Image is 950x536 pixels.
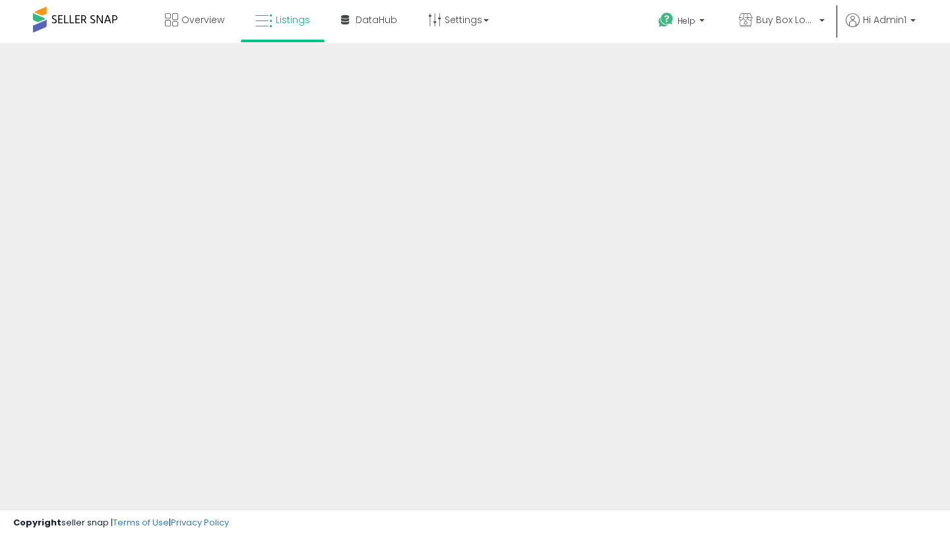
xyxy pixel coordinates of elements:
a: Terms of Use [113,516,169,529]
span: Help [678,15,695,26]
a: Hi Admin1 [846,13,916,43]
i: Get Help [658,12,674,28]
span: Overview [181,13,224,26]
span: Listings [276,13,310,26]
span: DataHub [356,13,397,26]
strong: Copyright [13,516,61,529]
span: Buy Box Logistics [756,13,815,26]
a: Privacy Policy [171,516,229,529]
div: seller snap | | [13,517,229,529]
a: Help [648,2,718,43]
span: Hi Admin1 [863,13,906,26]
